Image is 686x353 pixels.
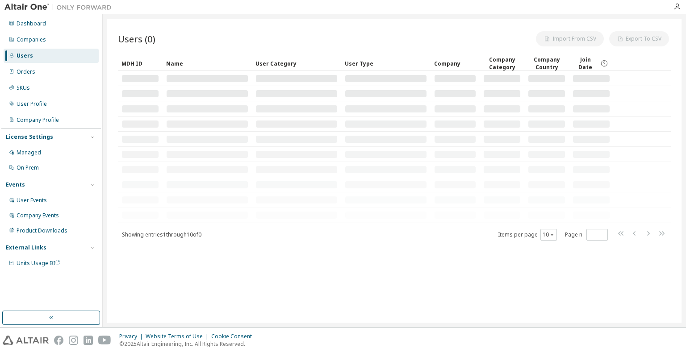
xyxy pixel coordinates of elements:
[119,340,257,348] p: © 2025 Altair Engineering, Inc. All Rights Reserved.
[122,231,201,238] span: Showing entries 1 through 10 of 0
[17,84,30,91] div: SKUs
[434,56,476,71] div: Company
[98,336,111,345] img: youtube.svg
[121,56,159,71] div: MDH ID
[17,259,60,267] span: Units Usage BI
[69,336,78,345] img: instagram.svg
[17,212,59,219] div: Company Events
[4,3,116,12] img: Altair One
[118,33,155,45] span: Users (0)
[17,68,35,75] div: Orders
[609,31,669,46] button: Export To CSV
[17,227,67,234] div: Product Downloads
[483,56,521,71] div: Company Category
[211,333,257,340] div: Cookie Consent
[536,31,604,46] button: Import From CSV
[6,181,25,188] div: Events
[543,231,555,238] button: 10
[345,56,427,71] div: User Type
[146,333,211,340] div: Website Terms of Use
[17,116,59,124] div: Company Profile
[498,229,557,241] span: Items per page
[255,56,338,71] div: User Category
[119,333,146,340] div: Privacy
[166,56,248,71] div: Name
[84,336,93,345] img: linkedin.svg
[17,197,47,204] div: User Events
[17,164,39,171] div: On Prem
[17,36,46,43] div: Companies
[6,133,53,141] div: License Settings
[6,244,46,251] div: External Links
[573,56,598,71] span: Join Date
[17,149,41,156] div: Managed
[565,229,608,241] span: Page n.
[600,59,608,67] svg: Date when the user was first added or directly signed up. If the user was deleted and later re-ad...
[3,336,49,345] img: altair_logo.svg
[17,100,47,108] div: User Profile
[17,20,46,27] div: Dashboard
[17,52,33,59] div: Users
[54,336,63,345] img: facebook.svg
[528,56,565,71] div: Company Country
